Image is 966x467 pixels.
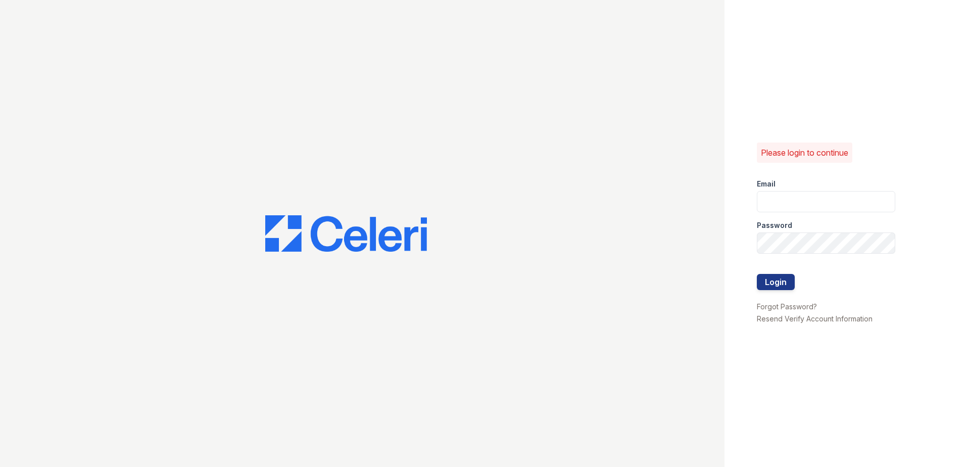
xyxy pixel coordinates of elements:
a: Forgot Password? [757,302,817,311]
img: CE_Logo_Blue-a8612792a0a2168367f1c8372b55b34899dd931a85d93a1a3d3e32e68fde9ad4.png [265,215,427,252]
button: Login [757,274,795,290]
label: Password [757,220,792,230]
p: Please login to continue [761,147,848,159]
a: Resend Verify Account Information [757,314,873,323]
label: Email [757,179,776,189]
